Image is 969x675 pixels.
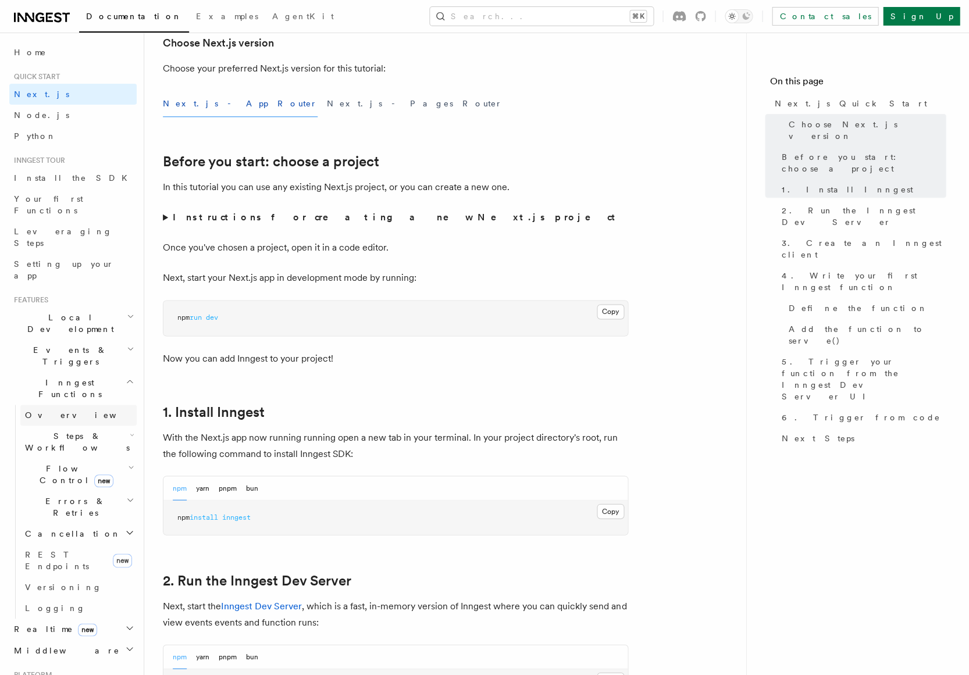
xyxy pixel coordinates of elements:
[20,544,137,577] a: REST Endpointsnew
[9,405,137,619] div: Inngest Functions
[163,153,379,170] a: Before you start: choose a project
[190,513,218,521] span: install
[9,377,126,400] span: Inngest Functions
[883,7,960,26] a: Sign Up
[163,403,265,420] a: 1. Install Inngest
[769,93,946,114] a: Next.js Quick Start
[9,372,137,405] button: Inngest Functions
[25,410,145,420] span: Overview
[190,313,202,322] span: run
[163,270,628,286] p: Next, start your Next.js app in development mode by running:
[196,476,209,500] button: yarn
[781,270,946,293] span: 4. Write your first Inngest function
[14,90,69,99] span: Next.js
[20,405,137,426] a: Overview
[20,598,137,619] a: Logging
[597,304,624,319] button: Copy
[9,42,137,63] a: Home
[776,200,946,233] a: 2. Run the Inngest Dev Server
[9,295,48,305] span: Features
[272,12,334,21] span: AgentKit
[163,35,274,51] a: Choose Next.js version
[781,356,946,402] span: 5. Trigger your function from the Inngest Dev Server UI
[25,550,89,571] span: REST Endpoints
[246,645,258,669] button: bun
[265,3,341,31] a: AgentKit
[14,173,134,183] span: Install the SDK
[9,307,137,340] button: Local Development
[25,583,102,592] span: Versioning
[206,313,218,322] span: dev
[14,227,112,248] span: Leveraging Steps
[79,3,189,33] a: Documentation
[783,319,946,351] a: Add the function to serve()
[776,233,946,265] a: 3. Create an Inngest client
[9,644,120,656] span: Middleware
[772,7,878,26] a: Contact sales
[189,3,265,31] a: Examples
[20,426,137,458] button: Steps & Workflows
[163,209,628,226] summary: Instructions for creating a new Next.js project
[783,298,946,319] a: Define the function
[9,340,137,372] button: Events & Triggers
[781,237,946,260] span: 3. Create an Inngest client
[196,12,258,21] span: Examples
[14,110,69,120] span: Node.js
[163,598,628,630] p: Next, start the , which is a fast, in-memory version of Inngest where you can quickly send and vi...
[20,577,137,598] a: Versioning
[781,184,913,195] span: 1. Install Inngest
[20,491,137,523] button: Errors & Retries
[788,302,927,314] span: Define the function
[776,147,946,179] a: Before you start: choose a project
[25,603,85,613] span: Logging
[163,429,628,462] p: With the Next.js app now running running open a new tab in your terminal. In your project directo...
[14,131,56,141] span: Python
[14,194,83,215] span: Your first Functions
[163,60,628,77] p: Choose your preferred Next.js version for this tutorial:
[219,476,237,500] button: pnpm
[776,265,946,298] a: 4. Write your first Inngest function
[9,221,137,253] a: Leveraging Steps
[9,188,137,221] a: Your first Functions
[20,458,137,491] button: Flow Controlnew
[9,105,137,126] a: Node.js
[327,91,503,117] button: Next.js - Pages Router
[173,212,620,223] strong: Instructions for creating a new Next.js project
[9,156,65,165] span: Inngest tour
[94,474,113,487] span: new
[781,433,854,444] span: Next Steps
[9,312,127,335] span: Local Development
[788,119,946,142] span: Choose Next.js version
[177,313,190,322] span: npm
[20,495,126,519] span: Errors & Retries
[163,240,628,256] p: Once you've chosen a project, open it in a code editor.
[774,98,927,109] span: Next.js Quick Start
[173,645,187,669] button: npm
[246,476,258,500] button: bun
[173,476,187,500] button: npm
[776,407,946,428] a: 6. Trigger from code
[163,350,628,366] p: Now you can add Inngest to your project!
[219,645,237,669] button: pnpm
[725,9,753,23] button: Toggle dark mode
[9,84,137,105] a: Next.js
[9,619,137,640] button: Realtimenew
[20,463,128,486] span: Flow Control
[163,179,628,195] p: In this tutorial you can use any existing Next.js project, or you can create a new one.
[776,179,946,200] a: 1. Install Inngest
[113,553,132,567] span: new
[9,253,137,286] a: Setting up your app
[163,91,318,117] button: Next.js - App Router
[9,72,60,81] span: Quick start
[781,151,946,174] span: Before you start: choose a project
[20,523,137,544] button: Cancellation
[221,600,302,611] a: Inngest Dev Server
[9,623,97,635] span: Realtime
[14,259,114,280] span: Setting up your app
[222,513,251,521] span: inngest
[78,623,97,636] span: new
[9,167,137,188] a: Install the SDK
[14,47,47,58] span: Home
[783,114,946,147] a: Choose Next.js version
[86,12,182,21] span: Documentation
